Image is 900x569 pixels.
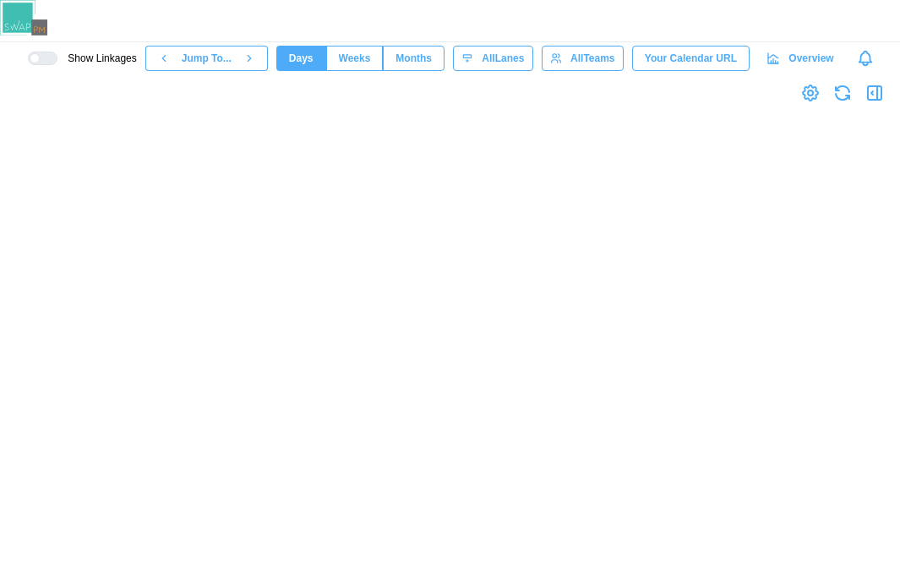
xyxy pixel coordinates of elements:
[645,47,737,70] span: Your Calendar URL
[863,81,886,105] button: Open Drawer
[182,47,232,70] span: Jump To...
[276,46,326,71] button: Days
[831,81,854,105] button: Refresh Grid
[788,47,833,70] span: Overview
[632,46,750,71] button: Your Calendar URL
[851,44,880,73] a: Notifications
[570,47,614,70] span: All Teams
[453,46,533,71] button: AllLanes
[542,46,624,71] button: AllTeams
[326,46,384,71] button: Weeks
[799,81,822,105] a: View Project
[289,47,314,70] span: Days
[383,46,445,71] button: Months
[758,46,843,71] a: Overview
[182,46,232,71] button: Jump To...
[482,47,524,70] span: All Lanes
[57,52,136,65] span: Show Linkages
[339,47,371,70] span: Weeks
[395,47,432,70] span: Months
